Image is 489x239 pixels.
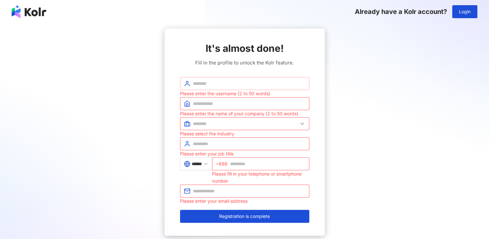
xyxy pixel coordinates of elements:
[355,8,447,16] span: Already have a Kolr account?
[180,90,309,97] div: Please enter the username (2 to 50 words)
[212,170,309,185] div: Please fill in your telephone or smartphone number
[180,130,309,137] div: Please select the industry
[195,59,294,67] span: Fill in the profile to unlock the Kolr feature.
[180,210,309,223] button: Registration is complete
[452,5,477,18] button: Login
[216,160,228,167] span: +886
[12,5,46,18] img: logo
[459,9,471,14] span: Login
[206,41,284,55] span: It's almost done!
[180,110,309,117] div: Please enter the name of your company (2 to 50 words)
[180,150,309,157] div: Please enter your job title
[180,198,309,205] div: Please enter your email address
[219,214,270,219] span: Registration is complete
